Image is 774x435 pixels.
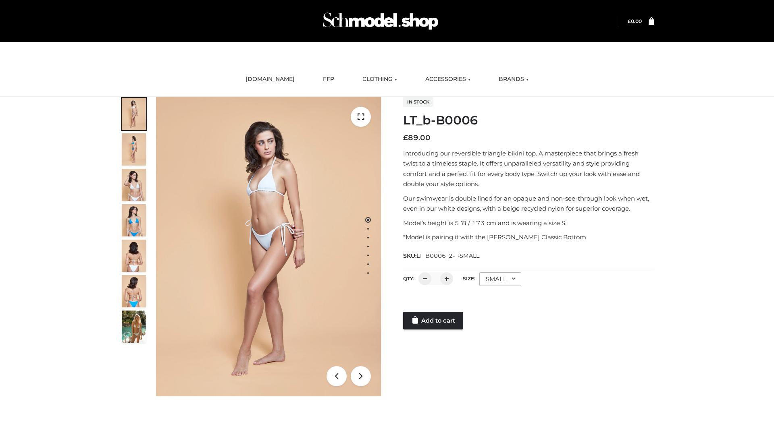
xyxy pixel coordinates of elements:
[403,148,654,189] p: Introducing our reversible triangle bikini top. A masterpiece that brings a fresh twist to a time...
[403,97,433,107] span: In stock
[122,240,146,272] img: ArielClassicBikiniTop_CloudNine_AzureSky_OW114ECO_7-scaled.jpg
[317,70,340,88] a: FFP
[403,193,654,214] p: Our swimwear is double lined for an opaque and non-see-through look when wet, even in our white d...
[463,275,475,282] label: Size:
[628,18,642,24] bdi: 0.00
[493,70,535,88] a: BRANDS
[122,311,146,343] img: Arieltop_CloudNine_AzureSky2.jpg
[403,232,654,242] p: *Model is pairing it with the [PERSON_NAME] Classic Bottom
[479,272,521,286] div: SMALL
[320,5,441,37] img: Schmodel Admin 964
[403,312,463,329] a: Add to cart
[122,169,146,201] img: ArielClassicBikiniTop_CloudNine_AzureSky_OW114ECO_3-scaled.jpg
[122,275,146,307] img: ArielClassicBikiniTop_CloudNine_AzureSky_OW114ECO_8-scaled.jpg
[628,18,642,24] a: £0.00
[403,251,480,261] span: SKU:
[403,218,654,228] p: Model’s height is 5 ‘8 / 173 cm and is wearing a size S.
[628,18,631,24] span: £
[416,252,479,259] span: LT_B0006_2-_-SMALL
[403,133,431,142] bdi: 89.00
[156,97,381,396] img: ArielClassicBikiniTop_CloudNine_AzureSky_OW114ECO_1
[419,70,476,88] a: ACCESSORIES
[403,113,654,128] h1: LT_b-B0006
[239,70,301,88] a: [DOMAIN_NAME]
[122,98,146,130] img: ArielClassicBikiniTop_CloudNine_AzureSky_OW114ECO_1-scaled.jpg
[356,70,403,88] a: CLOTHING
[122,133,146,166] img: ArielClassicBikiniTop_CloudNine_AzureSky_OW114ECO_2-scaled.jpg
[403,275,414,282] label: QTY:
[403,133,408,142] span: £
[122,204,146,236] img: ArielClassicBikiniTop_CloudNine_AzureSky_OW114ECO_4-scaled.jpg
